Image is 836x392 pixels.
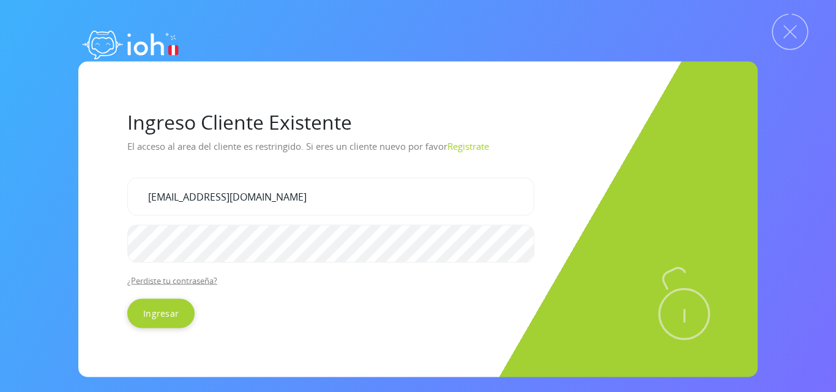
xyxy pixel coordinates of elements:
[127,136,709,168] p: El acceso al area del cliente es restringido. Si eres un cliente nuevo por favor
[127,177,534,215] input: Tu correo
[127,110,709,133] h1: Ingreso Cliente Existente
[772,13,808,50] img: Cerrar
[447,139,489,152] a: Registrate
[127,298,195,328] input: Ingresar
[127,275,217,286] a: ¿Perdiste tu contraseña?
[78,18,182,67] img: logo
